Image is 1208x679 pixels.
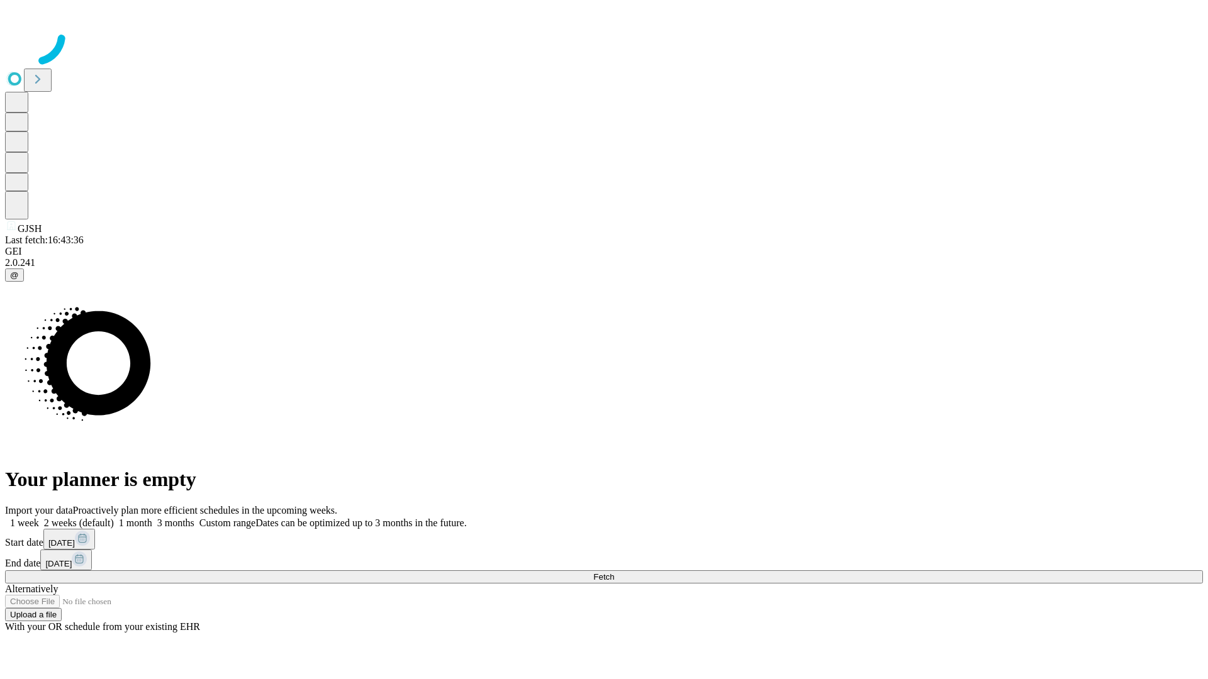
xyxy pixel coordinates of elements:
[45,559,72,568] span: [DATE]
[5,268,24,282] button: @
[5,583,58,594] span: Alternatively
[5,608,62,621] button: Upload a file
[5,621,200,632] span: With your OR schedule from your existing EHR
[593,572,614,582] span: Fetch
[73,505,337,516] span: Proactively plan more efficient schedules in the upcoming weeks.
[5,529,1203,549] div: Start date
[119,517,152,528] span: 1 month
[5,549,1203,570] div: End date
[5,505,73,516] span: Import your data
[5,570,1203,583] button: Fetch
[5,246,1203,257] div: GEI
[18,223,42,234] span: GJSH
[255,517,466,528] span: Dates can be optimized up to 3 months in the future.
[44,517,114,528] span: 2 weeks (default)
[43,529,95,549] button: [DATE]
[199,517,255,528] span: Custom range
[40,549,92,570] button: [DATE]
[5,257,1203,268] div: 2.0.241
[5,468,1203,491] h1: Your planner is empty
[48,538,75,548] span: [DATE]
[5,235,84,245] span: Last fetch: 16:43:36
[157,517,194,528] span: 3 months
[10,517,39,528] span: 1 week
[10,270,19,280] span: @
